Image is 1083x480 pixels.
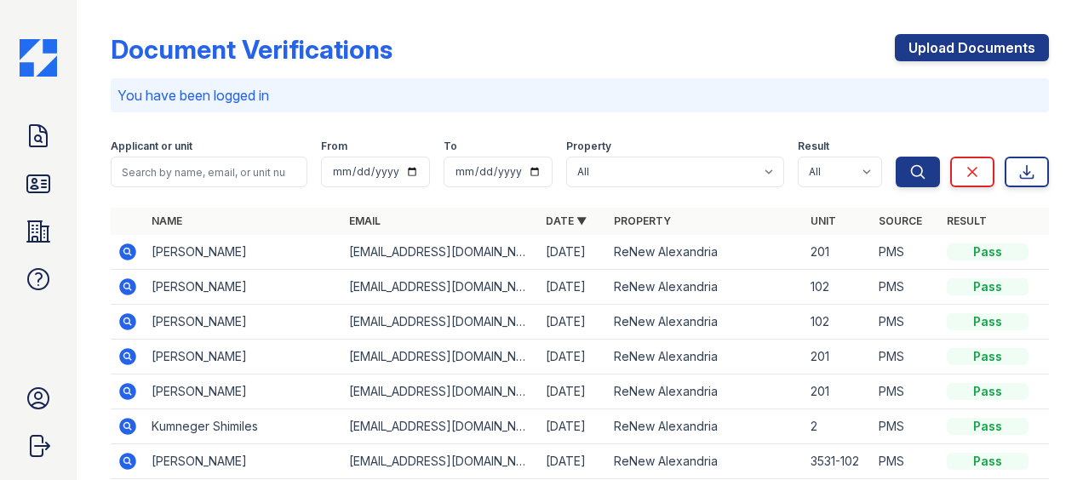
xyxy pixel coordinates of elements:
td: 2 [804,409,872,444]
div: Pass [947,453,1029,470]
td: [PERSON_NAME] [145,235,341,270]
a: Email [349,214,381,227]
input: Search by name, email, or unit number [111,157,307,187]
td: 201 [804,374,872,409]
td: [PERSON_NAME] [145,270,341,305]
td: ReNew Alexandria [607,270,804,305]
a: Property [614,214,671,227]
td: [DATE] [539,409,607,444]
a: Unit [811,214,836,227]
label: Property [566,140,611,153]
td: 3531-102 [804,444,872,479]
a: Result [947,214,987,227]
td: ReNew Alexandria [607,444,804,479]
td: [PERSON_NAME] [145,340,341,374]
td: PMS [872,444,940,479]
td: Kumneger Shimiles [145,409,341,444]
td: ReNew Alexandria [607,374,804,409]
div: Pass [947,383,1029,400]
td: PMS [872,409,940,444]
td: [EMAIL_ADDRESS][DOMAIN_NAME] [342,374,539,409]
label: To [444,140,457,153]
td: 102 [804,270,872,305]
label: Result [798,140,829,153]
a: Date ▼ [546,214,587,227]
td: ReNew Alexandria [607,409,804,444]
a: Upload Documents [895,34,1049,61]
td: [DATE] [539,444,607,479]
div: Pass [947,278,1029,295]
td: [EMAIL_ADDRESS][DOMAIN_NAME] [342,340,539,374]
div: Pass [947,348,1029,365]
p: You have been logged in [117,85,1042,106]
td: [PERSON_NAME] [145,374,341,409]
td: [EMAIL_ADDRESS][DOMAIN_NAME] [342,235,539,270]
img: CE_Icon_Blue-c292c112584629df590d857e76928e9f676e5b41ef8f769ba2f05ee15b207248.png [20,39,57,77]
td: 201 [804,340,872,374]
div: Pass [947,313,1029,330]
label: Applicant or unit [111,140,192,153]
td: [EMAIL_ADDRESS][DOMAIN_NAME] [342,444,539,479]
td: [PERSON_NAME] [145,305,341,340]
td: 201 [804,235,872,270]
a: Name [152,214,182,227]
td: [PERSON_NAME] [145,444,341,479]
td: [DATE] [539,270,607,305]
div: Pass [947,418,1029,435]
td: [DATE] [539,305,607,340]
div: Document Verifications [111,34,393,65]
a: Source [879,214,922,227]
td: [EMAIL_ADDRESS][DOMAIN_NAME] [342,270,539,305]
td: PMS [872,305,940,340]
td: [DATE] [539,340,607,374]
td: ReNew Alexandria [607,235,804,270]
td: PMS [872,374,940,409]
td: ReNew Alexandria [607,305,804,340]
td: [DATE] [539,235,607,270]
td: [DATE] [539,374,607,409]
td: PMS [872,235,940,270]
div: Pass [947,243,1029,260]
td: [EMAIL_ADDRESS][DOMAIN_NAME] [342,305,539,340]
label: From [321,140,347,153]
td: PMS [872,340,940,374]
td: 102 [804,305,872,340]
td: PMS [872,270,940,305]
td: ReNew Alexandria [607,340,804,374]
td: [EMAIL_ADDRESS][DOMAIN_NAME] [342,409,539,444]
